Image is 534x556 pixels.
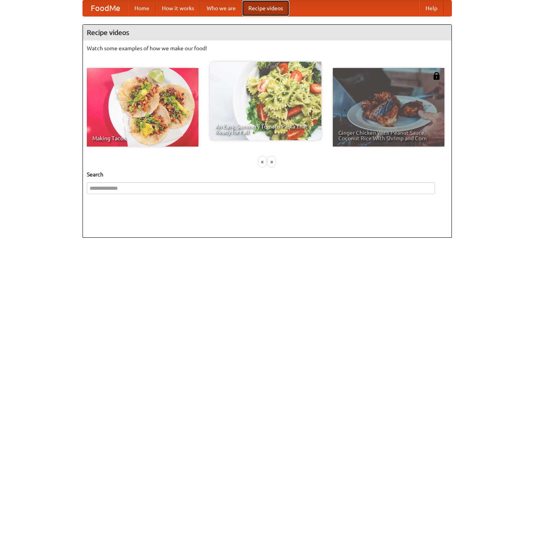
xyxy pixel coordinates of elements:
h5: Search [87,171,448,178]
span: An Easy, Summery Tomato Pasta That's Ready for Fall [215,124,316,135]
div: « [259,157,266,167]
a: Home [128,0,156,16]
div: » [268,157,275,167]
a: FoodMe [83,0,128,16]
p: Watch some examples of how we make our food! [87,44,448,52]
a: How it works [156,0,200,16]
a: Recipe videos [242,0,289,16]
span: Making Tacos [92,136,193,141]
a: Who we are [200,0,242,16]
img: 483408.png [433,72,440,80]
a: Help [419,0,444,16]
a: An Easy, Summery Tomato Pasta That's Ready for Fall [210,62,321,140]
a: Making Tacos [87,68,198,147]
h4: Recipe videos [83,25,451,40]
